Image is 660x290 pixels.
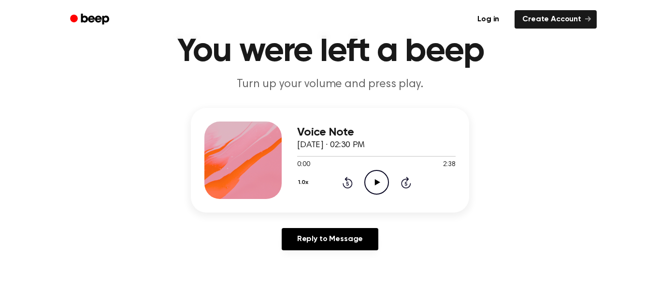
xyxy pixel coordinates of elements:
h3: Voice Note [297,126,456,139]
span: [DATE] · 02:30 PM [297,141,365,150]
a: Create Account [515,10,597,29]
a: Reply to Message [282,228,378,250]
p: Turn up your volume and press play. [144,76,516,92]
a: Beep [63,10,118,29]
a: Log in [468,8,509,31]
h1: You were left a beep [83,34,577,69]
span: 0:00 [297,160,310,170]
span: 2:38 [443,160,456,170]
button: 1.0x [297,174,312,191]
